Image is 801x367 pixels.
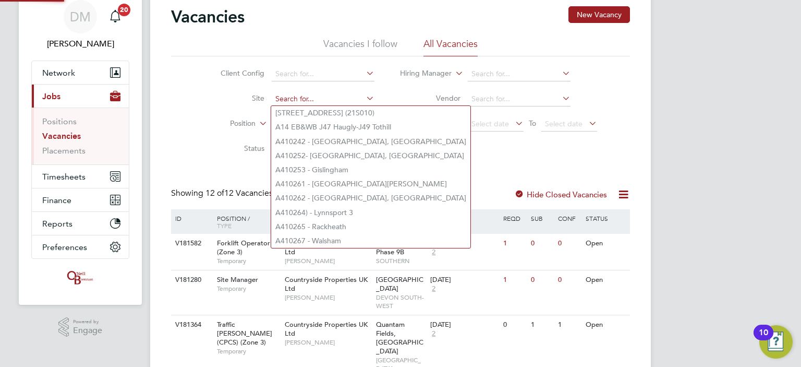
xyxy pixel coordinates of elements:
button: Finance [32,188,129,211]
label: Vendor [400,93,460,103]
span: Jobs [42,91,60,101]
span: [GEOGRAPHIC_DATA] [376,275,423,293]
span: Timesheets [42,172,86,182]
span: Temporary [217,347,280,356]
div: 0 [528,234,555,253]
span: Countryside Properties UK Ltd [285,320,368,338]
div: V181582 [173,234,209,253]
a: Placements [42,146,86,156]
div: 0 [501,315,528,335]
span: To [526,116,539,130]
button: Network [32,61,129,84]
div: [DATE] [430,321,498,329]
div: 10 [759,333,768,346]
div: ID [173,209,209,227]
div: 1 [501,270,528,290]
span: 2 [430,329,437,338]
span: SOUTHERN [376,257,426,265]
span: Powered by [73,317,102,326]
div: 0 [555,270,582,290]
li: A410242 - [GEOGRAPHIC_DATA], [GEOGRAPHIC_DATA] [271,135,470,149]
div: Open [583,315,628,335]
span: Danielle Murphy [31,38,129,50]
button: Preferences [32,235,129,258]
div: Open [583,234,628,253]
span: Temporary [217,285,280,293]
span: [PERSON_NAME] [285,257,371,265]
span: Preferences [42,242,87,252]
div: 1 [528,315,555,335]
button: Jobs [32,85,129,108]
li: A410261 - [GEOGRAPHIC_DATA][PERSON_NAME] [271,177,470,191]
li: A410265 - Rackheath [271,220,470,234]
li: [STREET_ADDRESS] (21S010) [271,106,470,120]
li: All Vacancies [423,38,478,56]
li: A14 EB&WB J47 Haugly-J49 Tothill [271,120,470,134]
div: 1 [555,315,582,335]
label: Position [196,119,256,129]
div: 0 [528,270,555,290]
li: A410262 - [GEOGRAPHIC_DATA], [GEOGRAPHIC_DATA] [271,191,470,205]
span: Select date [545,119,582,128]
div: Jobs [32,108,129,164]
span: Finance [42,195,71,205]
label: Site [204,93,264,103]
input: Search for... [272,92,374,106]
div: Open [583,270,628,290]
a: Powered byEngage [58,317,103,337]
button: Reports [32,212,129,235]
span: 2 [430,285,437,293]
span: Temporary [217,257,280,265]
div: [DATE] [430,276,498,285]
a: Vacancies [42,131,81,141]
div: Status [583,209,628,227]
button: New Vacancy [568,6,630,23]
button: Timesheets [32,165,129,188]
div: Sub [528,209,555,227]
span: 20 [118,4,130,16]
div: Showing [171,188,275,199]
button: Open Resource Center, 10 new notifications [759,325,793,359]
input: Search for... [468,67,571,81]
li: A410252- [GEOGRAPHIC_DATA], [GEOGRAPHIC_DATA] [271,149,470,163]
div: V181280 [173,270,209,290]
div: 1 [501,234,528,253]
div: 0 [555,234,582,253]
span: Select date [471,119,509,128]
span: [PERSON_NAME] [285,293,371,302]
span: Quantam Fields, [GEOGRAPHIC_DATA] [376,320,423,356]
span: [PERSON_NAME] [285,338,371,347]
li: A410253 - Gislingham [271,163,470,177]
span: Forklift Operator (Zone 3) [217,239,270,256]
div: Conf [555,209,582,227]
span: Traffic [PERSON_NAME] (CPCS) (Zone 3) [217,320,272,347]
label: Hide Closed Vacancies [514,190,607,199]
div: Reqd [501,209,528,227]
span: Type [217,221,232,230]
img: oneillandbrennan-logo-retina.png [65,269,95,286]
span: Reports [42,219,72,229]
input: Search for... [272,67,374,81]
span: Engage [73,326,102,335]
li: A410267 - Walsham [271,234,470,248]
h2: Vacancies [171,6,245,27]
div: Position / [209,209,282,234]
a: Go to home page [31,269,129,286]
span: 2 [430,248,437,257]
span: 12 Vacancies [205,188,273,198]
span: DM [70,10,91,23]
span: 12 of [205,188,224,198]
a: Positions [42,116,77,126]
span: Site Manager [217,275,258,284]
label: Hiring Manager [392,68,452,79]
li: Vacancies I follow [323,38,397,56]
div: V181364 [173,315,209,335]
span: DEVON SOUTH-WEST [376,293,426,310]
span: Network [42,68,75,78]
span: Countryside Properties UK Ltd [285,275,368,293]
li: A410264) - Lynnsport 3 [271,206,470,220]
input: Search for... [468,92,571,106]
label: Client Config [204,68,264,78]
label: Status [204,144,264,153]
